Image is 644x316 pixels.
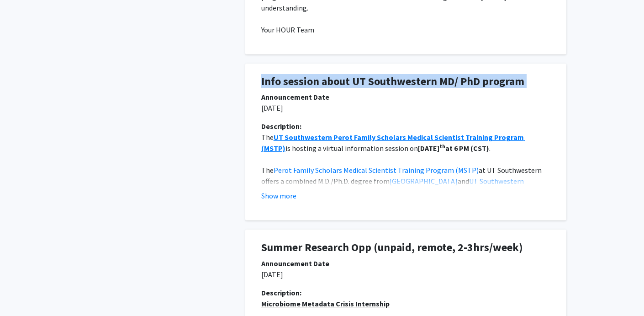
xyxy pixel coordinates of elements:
[261,24,550,35] p: Your HOUR Team
[261,287,550,298] div: Description:
[418,144,439,153] strong: [DATE]
[261,299,390,308] u: Microbiome Metadata Crisis Internship
[261,133,525,153] a: UT Southwestern Perot Family Scholars Medical Scientist Training Program (MSTP)
[261,121,550,132] div: Description:
[261,190,296,201] button: Show more
[285,144,418,153] span: is hosting a virtual information session on
[274,166,479,175] a: Perot Family Scholars Medical Scientist Training Program (MSTP)
[390,177,458,186] a: [GEOGRAPHIC_DATA]
[261,241,550,254] h1: Summer Research Opp (unpaid, remote, 2-3hrs/week)
[445,144,489,153] strong: at 6 PM (CST)
[489,144,491,153] span: .
[261,269,550,280] p: [DATE]
[458,177,469,186] span: and
[261,133,274,142] span: The
[261,258,550,269] div: Announcement Date
[7,275,39,309] iframe: Chat
[261,91,550,102] div: Announcement Date
[261,75,550,88] h1: Info session about UT Southwestern MD/ PhD program
[439,143,445,150] strong: th
[261,166,274,175] span: The
[261,102,550,113] p: [DATE]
